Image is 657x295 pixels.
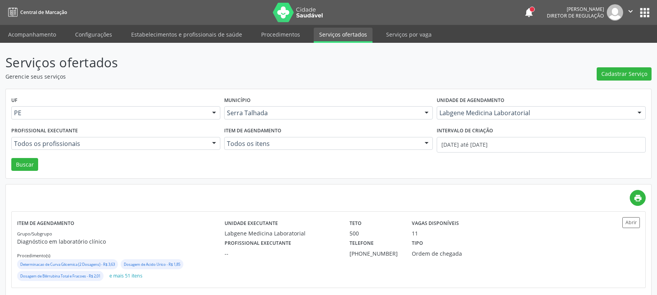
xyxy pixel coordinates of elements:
a: Procedimentos [256,28,306,41]
i: print [634,194,642,202]
small: Procedimento(s) [17,253,50,258]
a: Central de Marcação [5,6,67,19]
p: Serviços ofertados [5,53,458,72]
img: img [607,4,623,21]
label: Intervalo de criação [437,125,493,137]
label: Município [224,95,251,107]
input: Selecione um intervalo [437,137,646,153]
div: Ordem de chegada [412,249,494,258]
div: -- [225,249,338,258]
button: Cadastrar Serviço [597,67,652,81]
span: Diretor de regulação [547,12,604,19]
button:  [623,4,638,21]
a: Acompanhamento [3,28,61,41]
label: Tipo [412,237,423,249]
label: Teto [350,217,362,229]
span: Central de Marcação [20,9,67,16]
span: Cadastrar Serviço [601,70,647,78]
div: 11 [412,229,418,237]
label: Profissional executante [11,125,78,137]
button: Buscar [11,158,38,171]
div: 500 [350,229,401,237]
span: Labgene Medicina Laboratorial [439,109,630,117]
span: Todos os itens [227,140,417,147]
a: print [630,190,646,206]
small: Dosagem de Acido Urico - R$ 1,85 [124,262,180,267]
label: Profissional executante [225,237,291,249]
label: Vagas disponíveis [412,217,459,229]
p: Diagnóstico em laboratório clínico [17,237,225,246]
label: UF [11,95,18,107]
label: Unidade de agendamento [437,95,504,107]
a: Serviços por vaga [381,28,437,41]
span: Serra Talhada [227,109,417,117]
button: Abrir [622,217,640,228]
button: e mais 51 itens [106,271,146,281]
p: Gerencie seus serviços [5,72,458,81]
button: notifications [523,7,534,18]
label: Item de agendamento [17,217,74,229]
a: Serviços ofertados [314,28,372,43]
label: Unidade executante [225,217,278,229]
div: Labgene Medicina Laboratorial [225,229,338,237]
span: PE [14,109,204,117]
div: [PHONE_NUMBER] [350,249,401,258]
small: Dosagem de Bilirrubina Total e Fracoes - R$ 2,01 [20,274,100,279]
a: Estabelecimentos e profissionais de saúde [126,28,248,41]
button: apps [638,6,652,19]
small: Determinacao de Curva Glicemica (2 Dosagens) - R$ 3,63 [20,262,115,267]
small: Grupo/Subgrupo [17,231,52,237]
label: Item de agendamento [224,125,281,137]
label: Telefone [350,237,374,249]
span: Todos os profissionais [14,140,204,147]
a: Configurações [70,28,118,41]
div: [PERSON_NAME] [547,6,604,12]
i:  [626,7,635,16]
